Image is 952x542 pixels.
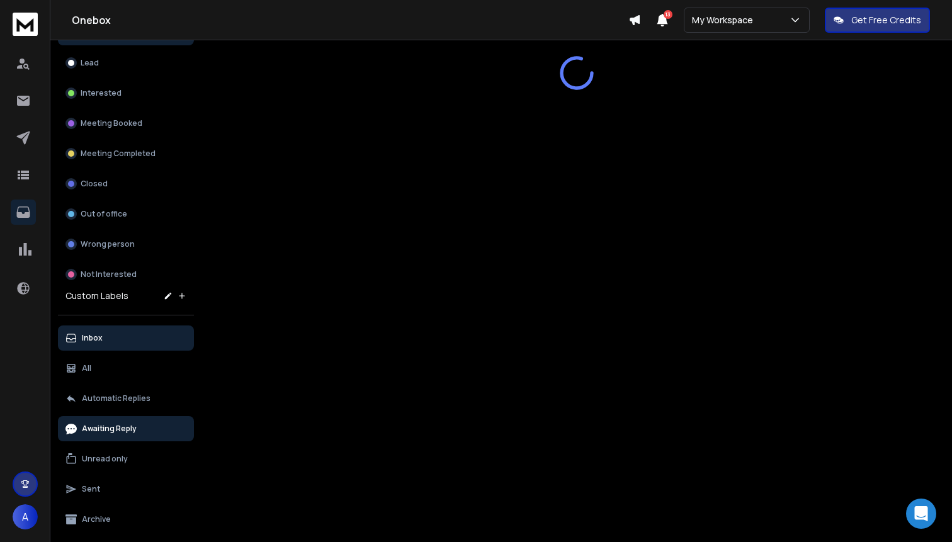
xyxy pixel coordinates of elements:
p: Closed [81,179,108,189]
button: Meeting Completed [58,141,194,166]
img: logo [13,13,38,36]
button: Wrong person [58,232,194,257]
button: A [13,504,38,529]
button: Unread only [58,446,194,471]
button: Out of office [58,201,194,227]
button: All [58,356,194,381]
div: Open Intercom Messenger [906,499,936,529]
p: My Workspace [692,14,758,26]
p: Get Free Credits [851,14,921,26]
p: Automatic Replies [82,393,150,404]
p: Lead [81,58,99,68]
span: 13 [664,10,672,19]
h1: Onebox [72,13,628,28]
p: Interested [81,88,122,98]
p: Archive [82,514,111,524]
p: Wrong person [81,239,135,249]
button: Not Interested [58,262,194,287]
button: Get Free Credits [825,8,930,33]
button: Closed [58,171,194,196]
p: Sent [82,484,100,494]
p: Meeting Booked [81,118,142,128]
p: All [82,363,91,373]
p: Meeting Completed [81,149,156,159]
button: Meeting Booked [58,111,194,136]
p: Not Interested [81,269,137,279]
p: Awaiting Reply [82,424,137,434]
p: Inbox [82,333,103,343]
button: Inbox [58,325,194,351]
button: Archive [58,507,194,532]
button: Automatic Replies [58,386,194,411]
button: Sent [58,477,194,502]
button: Awaiting Reply [58,416,194,441]
p: Unread only [82,454,128,464]
button: Lead [58,50,194,76]
button: Interested [58,81,194,106]
p: Out of office [81,209,127,219]
h3: Custom Labels [65,290,128,302]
